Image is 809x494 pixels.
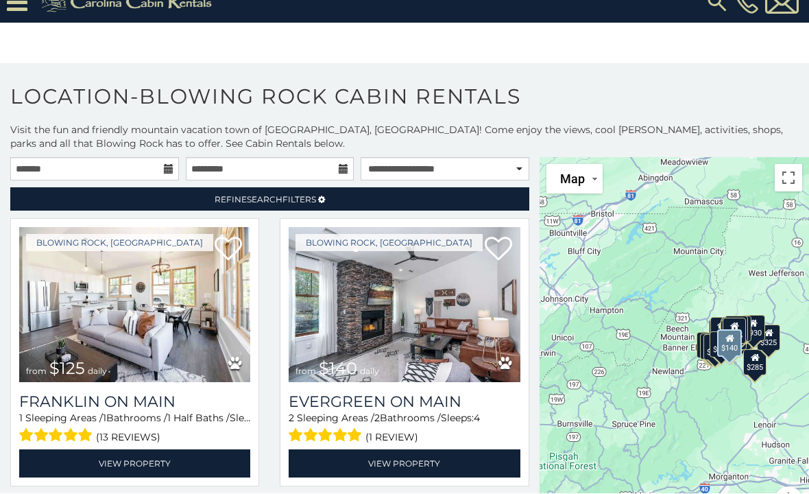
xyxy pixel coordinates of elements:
span: daily [88,366,107,377]
div: $375 [697,333,720,359]
a: Add to favorites [215,236,242,265]
span: from [295,366,316,377]
span: from [26,366,47,377]
img: Evergreen On Main [289,228,520,383]
span: 2 [374,412,380,425]
a: Franklin On Main [19,393,250,412]
div: $325 [758,325,781,351]
a: Blowing Rock, [GEOGRAPHIC_DATA] [26,235,213,252]
a: Franklin On Main from $125 daily [19,228,250,383]
div: Sleeping Areas / Bathrooms / Sleeps: [289,412,520,447]
div: $195 [704,335,727,361]
span: Search [247,195,282,205]
span: Refine Filters [215,195,316,205]
span: $125 [49,359,85,379]
a: View Property [19,450,250,478]
a: Blowing Rock, [GEOGRAPHIC_DATA] [295,235,483,252]
div: $375 [700,334,723,360]
span: daily [360,366,379,377]
button: Change map style [546,165,603,194]
div: Sleeping Areas / Bathrooms / Sleeps: [19,412,250,447]
a: Evergreen On Main [289,393,520,412]
span: $140 [319,359,357,379]
span: 4 [474,412,480,425]
a: Add to favorites [485,236,512,265]
div: $140 [717,330,742,357]
a: RefineSearchFilters [10,188,529,211]
span: 1 [19,412,23,425]
span: (1 review) [365,429,418,447]
span: 1 [103,412,106,425]
span: 2 [289,412,294,425]
span: 1 Half Baths / [167,412,230,425]
div: $200 [725,316,748,342]
div: $930 [742,316,765,342]
div: $205 [723,318,747,344]
div: $675 [710,318,734,344]
div: $285 [744,350,767,376]
a: View Property [289,450,520,478]
div: $315 [709,320,732,346]
a: Evergreen On Main from $140 daily [289,228,520,383]
img: Franklin On Main [19,228,250,383]
span: (13 reviews) [96,429,160,447]
div: $175 [710,332,734,358]
button: Toggle fullscreen view [775,165,802,192]
span: Map [560,172,585,187]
